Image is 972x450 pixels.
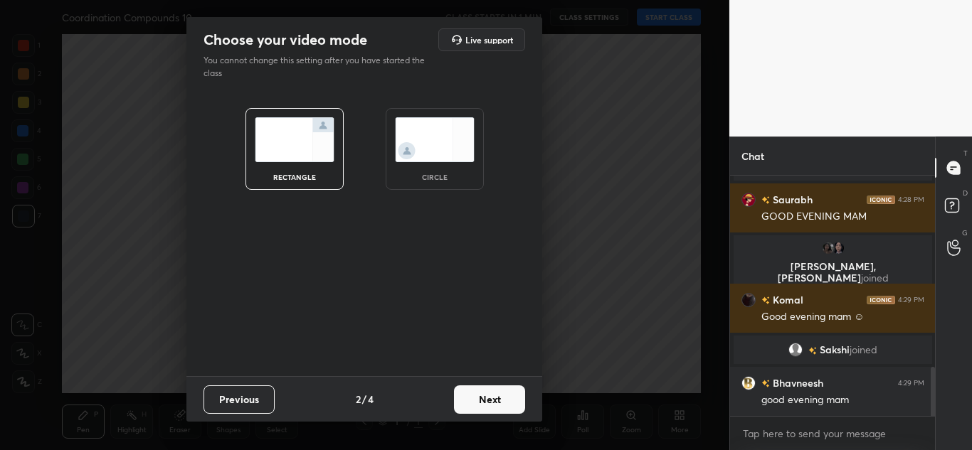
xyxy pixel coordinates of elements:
[788,343,803,357] img: default.png
[204,385,275,414] button: Previous
[808,347,817,355] img: no-rating-badge.077c3623.svg
[204,54,434,80] p: You cannot change this setting after you have started the class
[266,173,323,181] div: rectangle
[761,380,770,387] img: no-rating-badge.077c3623.svg
[761,210,924,224] div: GOOD EVENING MAM
[770,292,803,307] h6: Komal
[761,196,770,204] img: no-rating-badge.077c3623.svg
[761,310,924,324] div: Good evening mam ☺
[406,173,463,181] div: circle
[368,392,374,407] h4: 4
[761,296,770,304] img: no-rating-badge.077c3623.svg
[963,188,968,198] p: D
[741,193,756,207] img: ea3dd130e6ae499fb68aa1d820f97bb3.jpg
[395,117,475,162] img: circleScreenIcon.acc0effb.svg
[898,379,924,387] div: 4:29 PM
[356,392,361,407] h4: 2
[962,227,968,238] p: G
[454,385,525,414] button: Next
[741,293,756,307] img: 2ae853158e4e4558b377e53dc28d5d8a.jpg
[255,117,334,162] img: normalScreenIcon.ae25ed63.svg
[741,376,756,390] img: 3
[898,195,924,204] div: 4:28 PM
[770,375,823,390] h6: Bhavneesh
[742,261,924,284] p: [PERSON_NAME], [PERSON_NAME]
[867,296,895,304] img: iconic-dark.1390631f.png
[820,344,850,355] span: Sakshi
[820,241,835,255] img: 7a5f8d2a118643ec829e641410cb3ea8.jpg
[830,241,845,255] img: 74e93c45060b4f82a3bab201c5cc3add.jpg
[730,176,936,416] div: grid
[898,296,924,304] div: 4:29 PM
[850,344,877,355] span: joined
[761,393,924,407] div: good evening mam
[963,148,968,159] p: T
[860,271,888,284] span: joined
[770,192,813,207] h6: Saurabh
[730,137,776,175] p: Chat
[465,36,513,44] h5: Live support
[867,195,895,204] img: iconic-dark.1390631f.png
[204,31,367,49] h2: Choose your video mode
[362,392,366,407] h4: /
